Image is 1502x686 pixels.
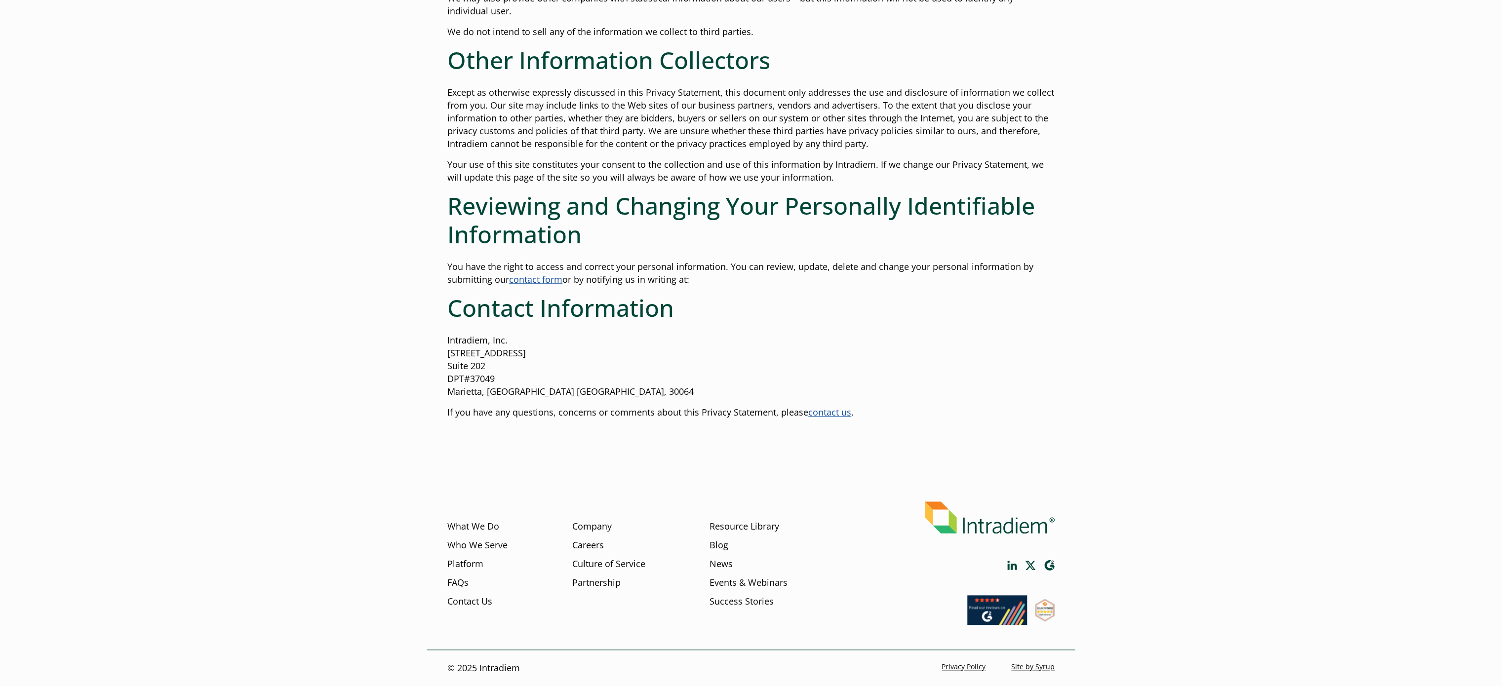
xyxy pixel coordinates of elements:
a: Culture of Service [572,558,645,571]
a: Who We Serve [447,539,508,552]
a: Link opens in a new window [1035,612,1055,624]
h2: Reviewing and Changing Your Personally Identifiable Information [447,191,1055,248]
a: Link opens in a new window [808,406,851,418]
a: contact form [509,273,562,285]
a: FAQs [447,576,469,589]
a: Site by Syrup [1011,662,1055,671]
img: Intradiem [925,501,1055,534]
p: We do not intend to sell any of the information we collect to third parties. [447,26,1055,38]
p: Except as otherwise expressly discussed in this Privacy Statement, this document only addresses t... [447,86,1055,151]
h2: Other Information Collectors [447,46,1055,75]
p: © 2025 Intradiem [447,662,520,675]
a: Platform [447,558,483,571]
a: Events & Webinars [710,576,788,589]
p: Intradiem, Inc. [STREET_ADDRESS] Suite 202 DPT#37049 Marietta, [GEOGRAPHIC_DATA] [GEOGRAPHIC_DATA... [447,334,1055,398]
a: Link opens in a new window [1007,561,1017,570]
a: Partnership [572,576,620,589]
a: Success Stories [710,595,774,608]
a: Link opens in a new window [967,615,1027,627]
a: Company [572,520,611,533]
a: Contact Us [447,595,492,608]
h2: Contact Information [447,294,1055,322]
a: Link opens in a new window [1025,561,1036,570]
a: What We Do [447,520,499,533]
p: If you have any questions, concerns or comments about this Privacy Statement, please . [447,406,1055,419]
a: Careers [572,539,603,552]
a: Blog [710,539,728,552]
img: Read our reviews on G2 [967,595,1027,625]
p: You have the right to access and correct your personal information. You can review, update, delet... [447,261,1055,286]
a: News [710,558,733,571]
a: Resource Library [710,520,779,533]
a: Privacy Policy [942,662,986,671]
img: SourceForge User Reviews [1035,599,1055,621]
p: Your use of this site constitutes your consent to the collection and use of this information by I... [447,158,1055,184]
a: Link opens in a new window [1044,560,1055,571]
